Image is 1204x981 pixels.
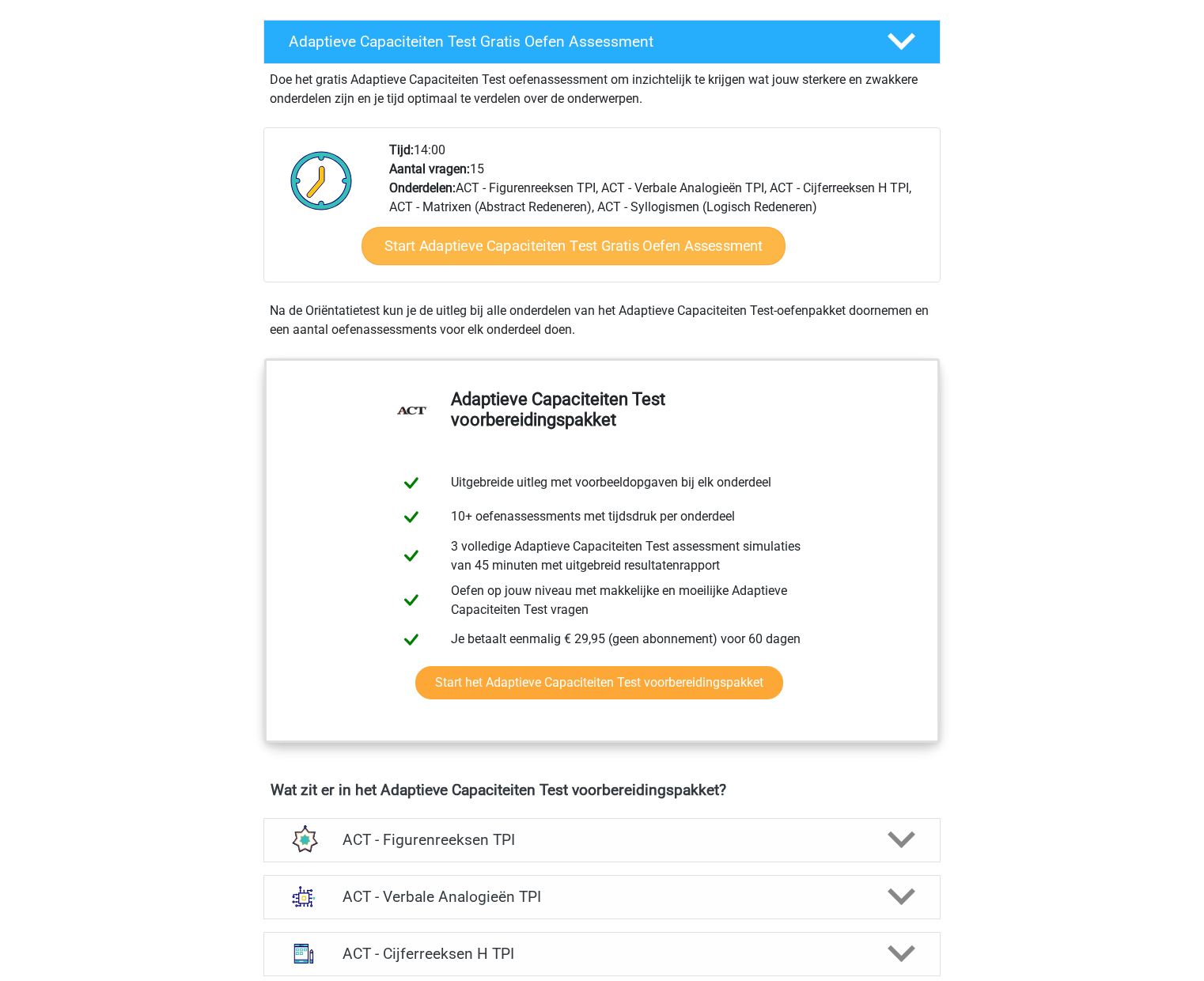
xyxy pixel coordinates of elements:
[377,141,939,282] div: 14:00 15 ACT - Figurenreeksen TPI, ACT - Verbale Analogieën TPI, ACT - Cijferreeksen H TPI, ACT -...
[389,180,456,195] b: Onderdelen:
[343,945,861,963] h4: ACT - Cijferreeksen H TPI
[343,888,861,906] h4: ACT - Verbale Analogieën TPI
[389,161,470,176] b: Aantal vragen:
[282,141,362,220] img: Klok
[263,64,941,108] div: Doe het gratis Adaptieve Capaciteiten Test oefenassessment om inzichtelijk te krijgen wat jouw st...
[283,819,324,860] img: figuurreeksen
[257,20,947,64] a: Adaptieve Capaciteiten Test Gratis Oefen Assessment
[257,875,947,919] a: analogieen ACT - Verbale Analogieën TPI
[271,781,933,799] h4: Wat zit er in het Adaptieve Capaciteiten Test voorbereidingspakket?
[257,818,947,862] a: figuurreeksen ACT - Figurenreeksen TPI
[415,666,783,699] a: Start het Adaptieve Capaciteiten Test voorbereidingspakket
[263,301,941,339] div: Na de Oriëntatietest kun je de uitleg bij alle onderdelen van het Adaptieve Capaciteiten Test-oef...
[389,142,414,157] b: Tijd:
[283,876,324,917] img: analogieen
[283,933,324,974] img: cijferreeksen
[362,227,786,265] a: Start Adaptieve Capaciteiten Test Gratis Oefen Assessment
[257,932,947,976] a: cijferreeksen ACT - Cijferreeksen H TPI
[289,32,861,51] h4: Adaptieve Capaciteiten Test Gratis Oefen Assessment
[343,831,861,849] h4: ACT - Figurenreeksen TPI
